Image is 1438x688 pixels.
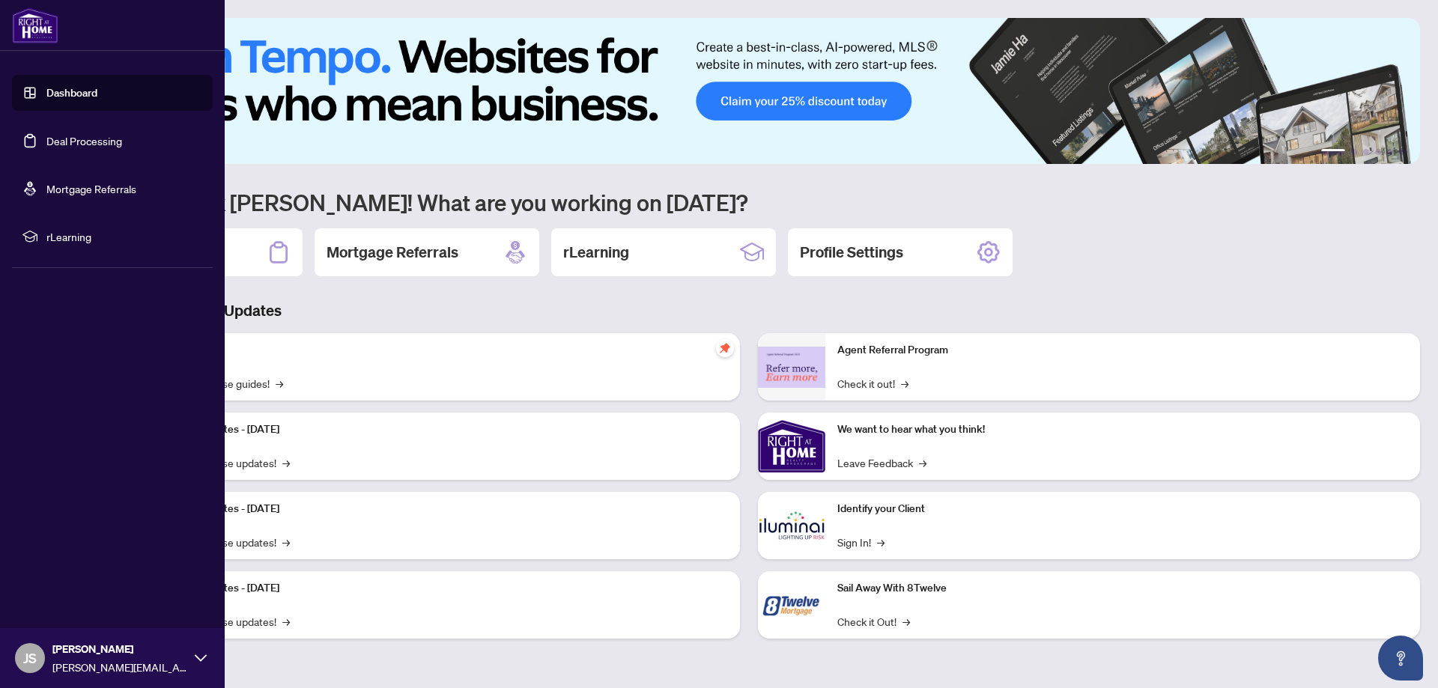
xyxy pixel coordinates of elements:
p: Platform Updates - [DATE] [157,421,728,438]
p: Sail Away With 8Twelve [837,580,1408,597]
button: 3 [1363,149,1369,155]
span: → [282,613,290,630]
span: JS [23,648,37,669]
span: [PERSON_NAME] [52,641,187,657]
button: 6 [1399,149,1405,155]
a: Leave Feedback→ [837,454,926,471]
img: Agent Referral Program [758,347,825,388]
a: Sign In!→ [837,534,885,550]
h2: Profile Settings [800,242,903,263]
span: → [877,534,885,550]
button: 5 [1387,149,1393,155]
p: Platform Updates - [DATE] [157,580,728,597]
img: We want to hear what you think! [758,413,825,480]
img: Slide 0 [78,18,1420,164]
p: Agent Referral Program [837,342,1408,359]
img: Identify your Client [758,492,825,559]
span: → [276,375,283,392]
span: pushpin [716,339,734,357]
h1: Welcome back [PERSON_NAME]! What are you working on [DATE]? [78,188,1420,216]
span: → [282,454,290,471]
a: Deal Processing [46,134,122,147]
p: Platform Updates - [DATE] [157,501,728,517]
span: → [919,454,926,471]
span: → [901,375,908,392]
a: Mortgage Referrals [46,182,136,195]
button: 4 [1375,149,1381,155]
span: [PERSON_NAME][EMAIL_ADDRESS][DOMAIN_NAME] [52,659,187,675]
button: 1 [1321,149,1345,155]
p: Identify your Client [837,501,1408,517]
p: Self-Help [157,342,728,359]
button: 2 [1351,149,1357,155]
button: Open asap [1378,636,1423,681]
img: logo [12,7,58,43]
p: We want to hear what you think! [837,421,1408,438]
a: Check it Out!→ [837,613,910,630]
span: rLearning [46,228,202,245]
span: → [282,534,290,550]
h3: Brokerage & Industry Updates [78,300,1420,321]
a: Dashboard [46,86,97,100]
span: → [902,613,910,630]
img: Sail Away With 8Twelve [758,571,825,639]
h2: rLearning [563,242,629,263]
h2: Mortgage Referrals [327,242,458,263]
a: Check it out!→ [837,375,908,392]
